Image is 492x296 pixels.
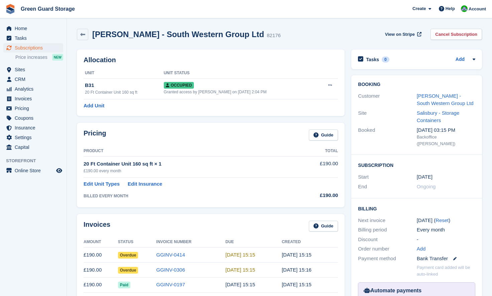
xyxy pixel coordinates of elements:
th: Invoice Number [156,237,226,248]
img: stora-icon-8386f47178a22dfd0bd8f6a31ec36ba5ce8667c1dd55bd0f319d3a0aa187defe.svg [5,4,15,14]
a: Price increases NEW [15,54,63,61]
td: £190.00 [84,277,118,292]
div: 82176 [267,32,281,39]
time: 2025-07-17 14:15:07 UTC [225,267,255,273]
a: Edit Insurance [128,180,162,188]
div: Backoffice ([PERSON_NAME]) [417,134,475,147]
td: £190.00 [290,156,338,177]
a: [PERSON_NAME] - South Western Group Ltd [417,93,474,106]
div: Automate payments [364,287,470,295]
time: 2025-04-16 00:00:00 UTC [417,173,433,181]
span: CRM [15,75,55,84]
span: Capital [15,142,55,152]
div: Every month [417,226,475,234]
a: Guide [309,221,338,232]
div: Order number [358,245,416,253]
div: 20 Ft Container Unit 160 sq ft [85,89,164,95]
a: menu [3,133,63,142]
span: Subscriptions [15,43,55,53]
h2: Invoices [84,221,110,232]
a: Salisbury - Storage Containers [417,110,460,123]
a: Add [417,245,426,253]
h2: Tasks [366,57,379,63]
a: menu [3,33,63,43]
a: menu [3,123,63,132]
th: Amount [84,237,118,248]
a: Guide [309,129,338,140]
span: Home [15,24,55,33]
span: Create [412,5,426,12]
span: Storefront [6,158,67,164]
div: Next invoice [358,217,416,224]
td: £190.00 [84,248,118,263]
h2: [PERSON_NAME] - South Western Group Ltd [92,30,264,39]
div: £190.00 every month [84,168,290,174]
div: Site [358,109,416,124]
div: [DATE] 03:15 PM [417,126,475,134]
th: Unit Status [164,68,317,79]
div: Start [358,173,416,181]
div: Granted access by [PERSON_NAME] on [DATE] 2:04 PM [164,89,317,95]
a: GGINV-0197 [156,282,185,287]
a: menu [3,24,63,33]
time: 2025-08-16 14:15:21 UTC [282,252,312,258]
span: Paid [118,282,130,288]
a: menu [3,166,63,175]
span: Insurance [15,123,55,132]
h2: Subscription [358,162,475,168]
div: BILLED EVERY MONTH [84,193,290,199]
div: End [358,183,416,191]
span: Invoices [15,94,55,103]
span: Occupied [164,82,194,89]
p: Payment card added will be auto-linked [417,264,475,277]
div: Booked [358,126,416,147]
div: 0 [382,57,389,63]
span: Settings [15,133,55,142]
div: £190.00 [290,192,338,199]
a: menu [3,94,63,103]
span: Tasks [15,33,55,43]
a: GGINV-0414 [156,252,185,258]
span: Help [446,5,455,12]
span: Ongoing [417,184,436,189]
time: 2025-07-16 14:16:07 UTC [282,267,312,273]
span: Pricing [15,104,55,113]
th: Status [118,237,156,248]
a: Preview store [55,167,63,175]
span: Overdue [118,267,138,274]
a: Edit Unit Types [84,180,120,188]
div: Payment method [358,255,416,263]
a: Reset [436,217,449,223]
a: View on Stripe [382,29,423,40]
a: menu [3,142,63,152]
th: Unit [84,68,164,79]
td: £190.00 [84,263,118,278]
div: B31 [85,82,164,89]
a: menu [3,75,63,84]
div: 20 Ft Container Unit 160 sq ft × 1 [84,160,290,168]
a: Add [456,56,465,64]
time: 2025-06-17 14:15:07 UTC [225,282,255,287]
span: Online Store [15,166,55,175]
th: Due [225,237,281,248]
div: Discount [358,236,416,243]
span: Sites [15,65,55,74]
h2: Pricing [84,129,106,140]
span: Overdue [118,252,138,259]
th: Product [84,146,290,157]
div: Customer [358,92,416,107]
h2: Billing [358,205,475,212]
a: Add Unit [84,102,104,110]
a: GGINV-0306 [156,267,185,273]
img: Jonathan Bailey [461,5,468,12]
div: [DATE] ( ) [417,217,475,224]
h2: Allocation [84,56,338,64]
a: menu [3,65,63,74]
a: Cancel Subscription [430,29,482,40]
time: 2025-08-17 14:15:07 UTC [225,252,255,258]
span: Price increases [15,54,47,61]
a: menu [3,84,63,94]
a: menu [3,43,63,53]
time: 2025-06-16 14:15:43 UTC [282,282,312,287]
span: Coupons [15,113,55,123]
